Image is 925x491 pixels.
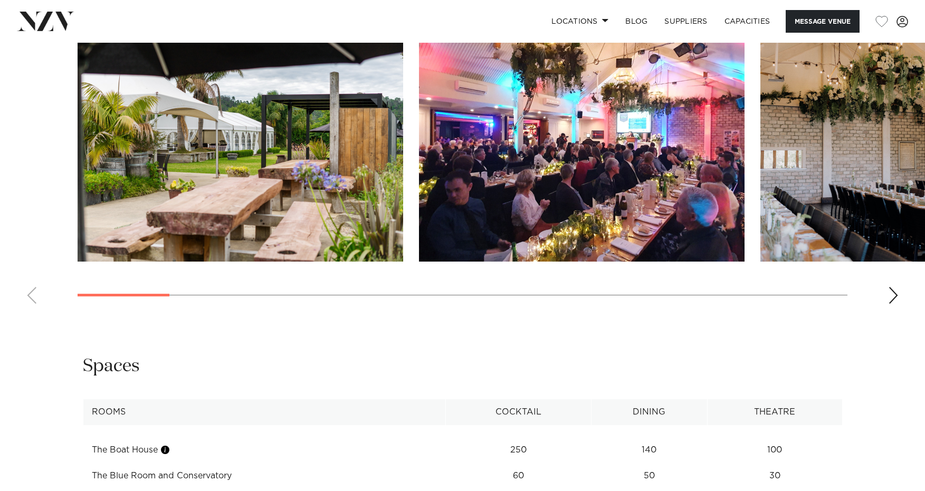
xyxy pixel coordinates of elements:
[707,437,842,463] td: 100
[786,10,860,33] button: Message Venue
[592,437,707,463] td: 140
[543,10,617,33] a: Locations
[83,437,445,463] td: The Boat House
[707,463,842,489] td: 30
[707,399,842,425] th: Theatre
[445,399,592,425] th: Cocktail
[656,10,716,33] a: SUPPLIERS
[83,399,445,425] th: Rooms
[78,23,403,262] swiper-slide: 1 / 19
[445,463,592,489] td: 60
[716,10,779,33] a: Capacities
[445,437,592,463] td: 250
[83,463,445,489] td: The Blue Room and Conservatory
[592,399,707,425] th: Dining
[592,463,707,489] td: 50
[419,23,745,262] swiper-slide: 2 / 19
[17,12,74,31] img: nzv-logo.png
[617,10,656,33] a: BLOG
[83,354,140,378] h2: Spaces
